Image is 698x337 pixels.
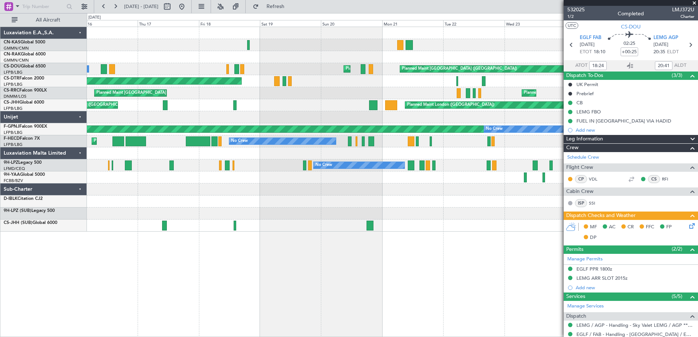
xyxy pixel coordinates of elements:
[4,52,46,57] a: CN-RAKGlobal 6000
[22,1,64,12] input: Trip Number
[567,154,599,161] a: Schedule Crew
[4,173,20,177] span: 9H-YAA
[580,41,595,49] span: [DATE]
[567,13,585,20] span: 1/2
[382,20,443,27] div: Mon 21
[486,124,503,135] div: No Crew
[589,176,605,182] a: VDL
[567,256,603,263] a: Manage Permits
[566,71,603,80] span: Dispatch To-Dos
[565,22,578,29] button: UTC
[566,187,594,196] span: Cabin Crew
[653,34,678,42] span: LEMG AGP
[4,130,23,135] a: LFPB/LBG
[4,88,19,93] span: CS-RRC
[653,41,668,49] span: [DATE]
[628,224,634,231] span: CR
[4,178,23,183] a: FCBB/BZV
[576,90,594,97] div: Prebrief
[4,124,47,129] a: F-GPNJFalcon 900EX
[4,142,23,147] a: LFPB/LBG
[566,293,585,301] span: Services
[575,175,587,183] div: CP
[646,224,654,231] span: FFC
[576,100,583,106] div: CB
[88,15,101,21] div: [DATE]
[4,173,45,177] a: 9H-YAAGlobal 5000
[672,293,682,300] span: (5/5)
[566,312,586,321] span: Dispatch
[4,46,29,51] a: GMMN/CMN
[580,34,601,42] span: EGLF FAB
[4,58,29,63] a: GMMN/CMN
[443,20,504,27] div: Tue 22
[589,61,607,70] input: --:--
[524,88,639,98] div: Planned Maint [GEOGRAPHIC_DATA] ([GEOGRAPHIC_DATA])
[4,209,31,213] span: 9H-LPZ (SUB)
[672,71,682,79] span: (3/3)
[576,322,694,328] a: LEMG / AGP - Handling - Sky Valet LEMG / AGP ***My Handling***
[566,163,593,172] span: Flight Crew
[621,23,641,31] span: CS-DOU
[199,20,260,27] div: Fri 18
[566,144,579,152] span: Crew
[655,61,672,70] input: --:--
[667,49,679,56] span: ELDT
[4,94,26,99] a: DNMM/LOS
[653,49,665,56] span: 20:35
[124,3,158,10] span: [DATE] - [DATE]
[567,6,585,13] span: 532025
[624,40,635,47] span: 02:25
[4,166,25,171] a: LFMD/CEQ
[662,176,678,182] a: RFI
[589,200,605,206] a: SSI
[590,234,597,241] span: DP
[590,224,597,231] span: MF
[674,62,686,69] span: ALDT
[4,76,19,81] span: CS-DTR
[576,275,628,281] div: LEMG ARR SLOT 2015z
[94,136,209,147] div: Planned Maint [GEOGRAPHIC_DATA] ([GEOGRAPHIC_DATA])
[576,118,671,124] div: FUEL IN [GEOGRAPHIC_DATA] VIA HADID
[4,82,23,87] a: LFPB/LBG
[566,212,636,220] span: Dispatch Checks and Weather
[8,14,79,26] button: All Aircraft
[666,224,672,231] span: FP
[576,284,694,291] div: Add new
[4,160,42,165] a: 9H-LPZLegacy 500
[4,221,32,225] span: CS-JHH (SUB)
[672,13,694,20] span: Charter
[566,245,583,254] span: Permits
[618,10,644,18] div: Completed
[346,63,461,74] div: Planned Maint [GEOGRAPHIC_DATA] ([GEOGRAPHIC_DATA])
[609,224,615,231] span: AC
[576,127,694,133] div: Add new
[580,49,592,56] span: ETOT
[19,18,77,23] span: All Aircraft
[576,109,601,115] div: LEMG FBO
[4,209,55,213] a: 9H-LPZ (SUB)Legacy 500
[4,221,57,225] a: CS-JHH (SUB)Global 6000
[4,64,46,69] a: CS-DOUGlobal 6500
[402,63,517,74] div: Planned Maint [GEOGRAPHIC_DATA] ([GEOGRAPHIC_DATA])
[407,100,494,111] div: Planned Maint London ([GEOGRAPHIC_DATA])
[4,52,21,57] span: CN-RAK
[321,20,382,27] div: Sun 20
[4,40,20,44] span: CN-KAS
[4,40,45,44] a: CN-KASGlobal 5000
[672,245,682,253] span: (2/2)
[249,1,293,12] button: Refresh
[4,136,20,141] span: F-HECD
[4,106,23,111] a: LFPB/LBG
[505,20,565,27] div: Wed 23
[576,81,598,88] div: UK Permit
[576,266,612,272] div: EGLF PPR 1800z
[672,6,694,13] span: LMJ372U
[4,88,47,93] a: CS-RRCFalcon 900LX
[260,20,321,27] div: Sat 19
[77,20,138,27] div: Wed 16
[648,175,660,183] div: CS
[4,197,18,201] span: D-IBLK
[4,100,19,105] span: CS-JHH
[231,136,248,147] div: No Crew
